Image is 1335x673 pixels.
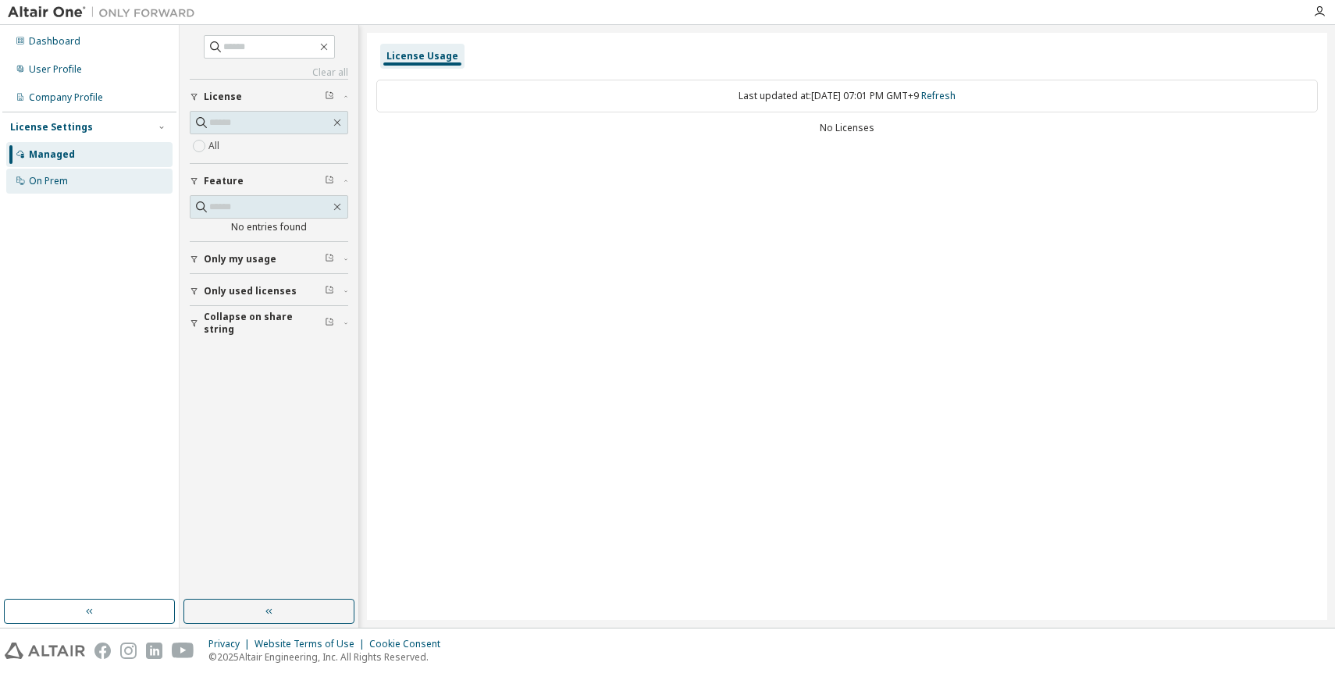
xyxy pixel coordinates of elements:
span: Only my usage [204,253,276,265]
div: No entries found [190,221,348,233]
button: Only used licenses [190,274,348,308]
img: altair_logo.svg [5,643,85,659]
span: Clear filter [325,317,334,329]
label: All [208,137,222,155]
button: Collapse on share string [190,306,348,340]
div: Last updated at: [DATE] 07:01 PM GMT+9 [376,80,1318,112]
div: License Settings [10,121,93,134]
div: On Prem [29,175,68,187]
span: Clear filter [325,253,334,265]
div: No Licenses [376,122,1318,134]
span: Feature [204,175,244,187]
span: Only used licenses [204,285,297,297]
button: Feature [190,164,348,198]
div: License Usage [386,50,458,62]
div: Privacy [208,638,255,650]
img: instagram.svg [120,643,137,659]
span: Clear filter [325,285,334,297]
span: License [204,91,242,103]
div: Cookie Consent [369,638,450,650]
p: © 2025 Altair Engineering, Inc. All Rights Reserved. [208,650,450,664]
div: Company Profile [29,91,103,104]
span: Clear filter [325,91,334,103]
button: License [190,80,348,114]
div: Managed [29,148,75,161]
img: linkedin.svg [146,643,162,659]
img: facebook.svg [94,643,111,659]
img: Altair One [8,5,203,20]
a: Refresh [921,89,956,102]
div: Dashboard [29,35,80,48]
img: youtube.svg [172,643,194,659]
a: Clear all [190,66,348,79]
button: Only my usage [190,242,348,276]
span: Clear filter [325,175,334,187]
div: Website Terms of Use [255,638,369,650]
span: Collapse on share string [204,311,325,336]
div: User Profile [29,63,82,76]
